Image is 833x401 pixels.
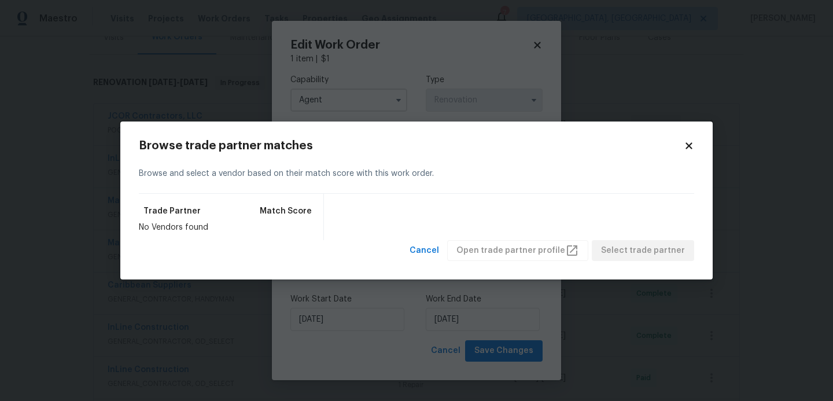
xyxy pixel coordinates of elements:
[139,140,684,152] h2: Browse trade partner matches
[143,205,201,217] span: Trade Partner
[139,154,694,194] div: Browse and select a vendor based on their match score with this work order.
[139,222,316,233] div: No Vendors found
[405,240,444,262] button: Cancel
[260,205,312,217] span: Match Score
[410,244,439,258] span: Cancel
